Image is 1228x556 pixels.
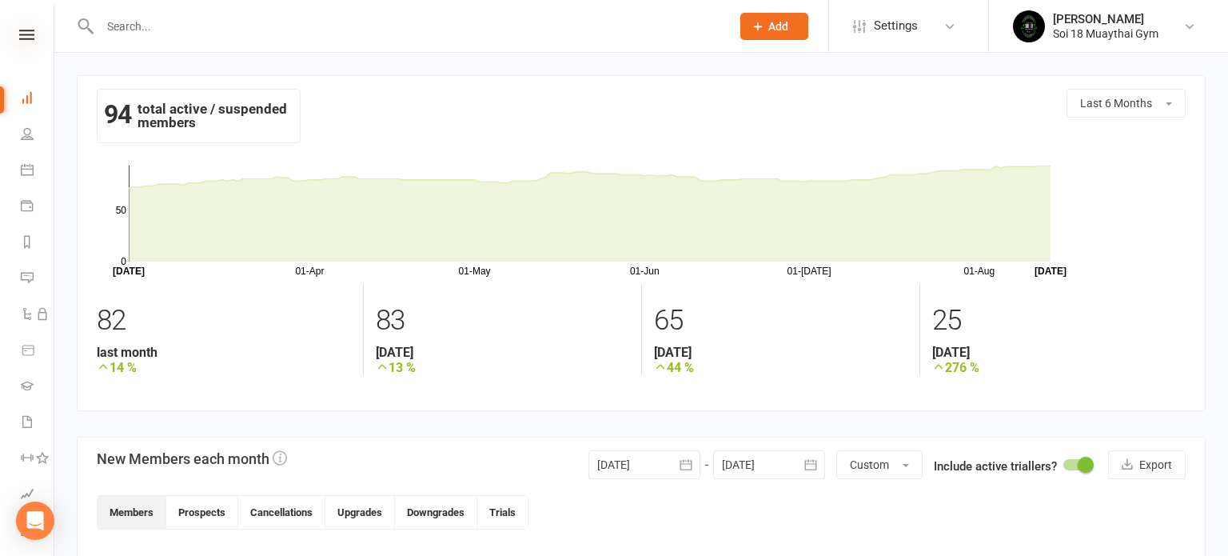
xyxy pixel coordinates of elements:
[932,360,1186,375] strong: 276 %
[768,20,788,33] span: Add
[97,297,351,345] div: 82
[376,297,629,345] div: 83
[1053,12,1158,26] div: [PERSON_NAME]
[166,496,238,529] button: Prospects
[21,334,54,370] a: Product Sales
[98,496,166,529] button: Members
[874,8,918,44] span: Settings
[21,226,54,262] a: Reports
[21,190,54,226] a: Payments
[1108,450,1186,479] button: Export
[836,450,923,479] button: Custom
[654,360,907,375] strong: 44 %
[1080,97,1152,110] span: Last 6 Months
[934,457,1057,476] label: Include active triallers?
[1013,10,1045,42] img: thumb_image1716960047.png
[21,82,54,118] a: Dashboard
[654,345,907,360] strong: [DATE]
[932,297,1186,345] div: 25
[21,154,54,190] a: Calendar
[932,345,1186,360] strong: [DATE]
[16,502,54,540] div: Open Intercom Messenger
[1067,89,1186,118] button: Last 6 Months
[104,102,131,126] strong: 94
[21,478,54,514] a: Assessments
[850,458,889,471] span: Custom
[740,13,808,40] button: Add
[395,496,477,529] button: Downgrades
[238,496,325,529] button: Cancellations
[97,89,301,143] div: total active / suspended members
[97,345,351,360] strong: last month
[1053,26,1158,41] div: Soi 18 Muaythai Gym
[376,345,629,360] strong: [DATE]
[95,15,720,38] input: Search...
[97,450,287,467] h3: New Members each month
[477,496,528,529] button: Trials
[654,297,907,345] div: 65
[376,360,629,375] strong: 13 %
[21,118,54,154] a: People
[325,496,395,529] button: Upgrades
[97,360,351,375] strong: 14 %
